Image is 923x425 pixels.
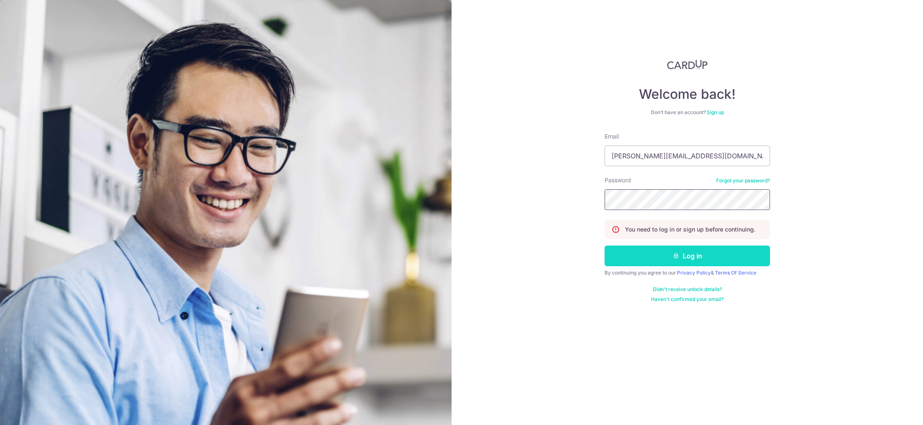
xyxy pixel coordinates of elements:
[707,109,724,115] a: Sign up
[605,146,770,166] input: Enter your Email
[715,270,756,276] a: Terms Of Service
[605,246,770,266] button: Log in
[716,177,770,184] a: Forgot your password?
[605,132,619,141] label: Email
[605,109,770,116] div: Don’t have an account?
[605,270,770,276] div: By continuing you agree to our &
[605,176,631,184] label: Password
[605,86,770,103] h4: Welcome back!
[651,296,724,303] a: Haven't confirmed your email?
[667,60,708,69] img: CardUp Logo
[677,270,711,276] a: Privacy Policy
[653,286,722,293] a: Didn't receive unlock details?
[625,225,756,234] p: You need to log in or sign up before continuing.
